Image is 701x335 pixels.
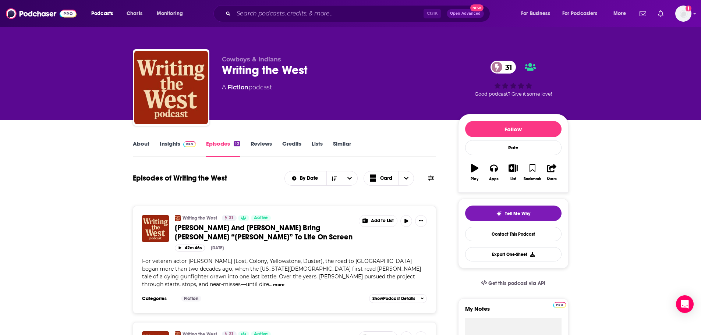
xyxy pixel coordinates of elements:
[234,141,240,146] div: 10
[234,8,424,19] input: Search podcasts, credits, & more...
[465,206,562,221] button: tell me why sparkleTell Me Why
[498,61,516,74] span: 31
[133,140,149,157] a: About
[181,296,201,302] a: Fiction
[380,176,392,181] span: Card
[254,214,268,222] span: Active
[127,8,142,19] span: Charts
[206,140,240,157] a: Episodes10
[222,83,272,92] div: A podcast
[251,140,272,157] a: Reviews
[553,301,566,308] a: Pro website
[521,8,550,19] span: For Business
[372,296,415,301] span: Show Podcast Details
[142,258,421,288] span: For veteran actor [PERSON_NAME] (Lost, Colony, Yellowstone, Duster), the road to [GEOGRAPHIC_DATA...
[686,6,691,11] svg: Add a profile image
[183,141,196,147] img: Podchaser Pro
[655,7,666,20] a: Show notifications dropdown
[91,8,113,19] span: Podcasts
[175,223,354,242] a: [PERSON_NAME] And [PERSON_NAME] Bring [PERSON_NAME] “[PERSON_NAME]” To Life On Screen
[222,215,237,221] a: 31
[371,218,394,224] span: Add to List
[369,294,427,303] button: ShowPodcast Details
[465,140,562,155] div: Rate
[458,56,569,101] div: 31Good podcast? Give it some love!
[220,5,497,22] div: Search podcasts, credits, & more...
[510,177,516,181] div: List
[675,6,691,22] button: Show profile menu
[142,215,169,242] img: Josh Holloway And Ryan Whitaker Bring Louis L’Amour’s “Flint” To Life On Screen
[134,51,208,124] img: Writing the West
[211,245,224,250] div: [DATE]
[227,84,248,91] a: Fiction
[465,247,562,261] button: Export One-Sheet
[489,177,499,181] div: Apps
[488,280,545,286] span: Get this podcast via API
[284,171,358,186] h2: Choose List sort
[364,171,414,186] button: Choose View
[333,140,351,157] a: Similar
[505,211,530,217] span: Tell Me Why
[282,140,301,157] a: Credits
[6,7,77,21] img: Podchaser - Follow, Share and Rate Podcasts
[524,177,541,181] div: Bookmark
[222,56,281,63] span: Cowboys & Indians
[557,8,608,19] button: open menu
[470,4,484,11] span: New
[415,215,427,227] button: Show More Button
[523,159,542,186] button: Bookmark
[613,8,626,19] span: More
[465,305,562,318] label: My Notes
[175,245,205,252] button: 42m 46s
[675,6,691,22] img: User Profile
[471,177,478,181] div: Play
[637,7,649,20] a: Show notifications dropdown
[450,12,481,15] span: Open Advanced
[142,296,175,302] h3: Categories
[465,121,562,137] button: Follow
[160,140,196,157] a: InsightsPodchaser Pro
[285,176,326,181] button: open menu
[86,8,123,19] button: open menu
[424,9,441,18] span: Ctrl K
[273,282,284,288] button: more
[547,177,557,181] div: Share
[229,214,234,222] span: 31
[133,174,227,183] h1: Episodes of Writing the West
[269,281,272,288] span: ...
[542,159,561,186] button: Share
[496,211,502,217] img: tell me why sparkle
[447,9,484,18] button: Open AdvancedNew
[122,8,147,19] a: Charts
[475,91,552,97] span: Good podcast? Give it some love!
[553,302,566,308] img: Podchaser Pro
[342,171,357,185] button: open menu
[359,215,397,227] button: Show More Button
[676,295,694,313] div: Open Intercom Messenger
[491,61,516,74] a: 31
[183,215,217,221] a: Writing the West
[300,176,321,181] span: By Date
[175,215,181,221] img: Writing the West
[608,8,635,19] button: open menu
[675,6,691,22] span: Logged in as eringalloway
[516,8,559,19] button: open menu
[465,227,562,241] a: Contact This Podcast
[475,274,552,292] a: Get this podcast via API
[562,8,598,19] span: For Podcasters
[326,171,342,185] button: Sort Direction
[465,159,484,186] button: Play
[157,8,183,19] span: Monitoring
[251,215,271,221] a: Active
[503,159,523,186] button: List
[312,140,323,157] a: Lists
[175,223,353,242] span: [PERSON_NAME] And [PERSON_NAME] Bring [PERSON_NAME] “[PERSON_NAME]” To Life On Screen
[152,8,192,19] button: open menu
[484,159,503,186] button: Apps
